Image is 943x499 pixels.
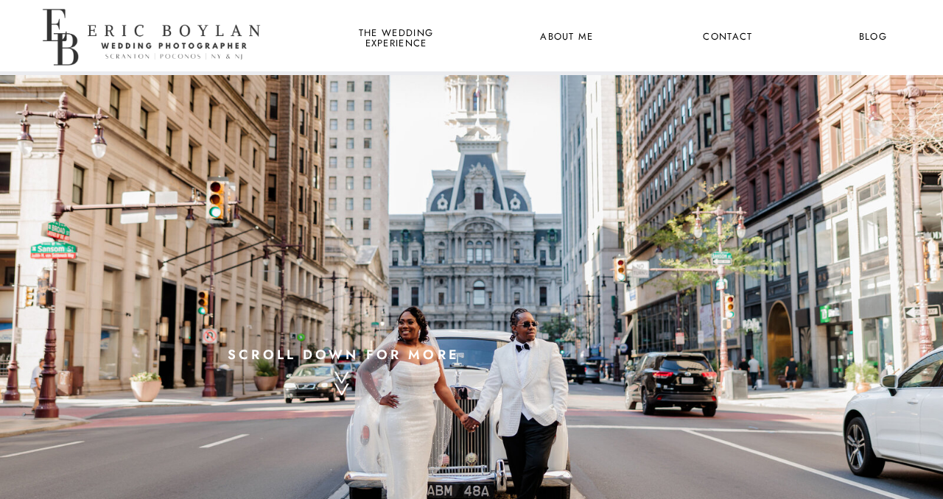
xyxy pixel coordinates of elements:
a: Blog [846,28,900,47]
a: About Me [531,28,603,47]
a: Contact [701,28,755,47]
a: scroll down for more [216,343,471,363]
a: the wedding experience [356,28,436,47]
